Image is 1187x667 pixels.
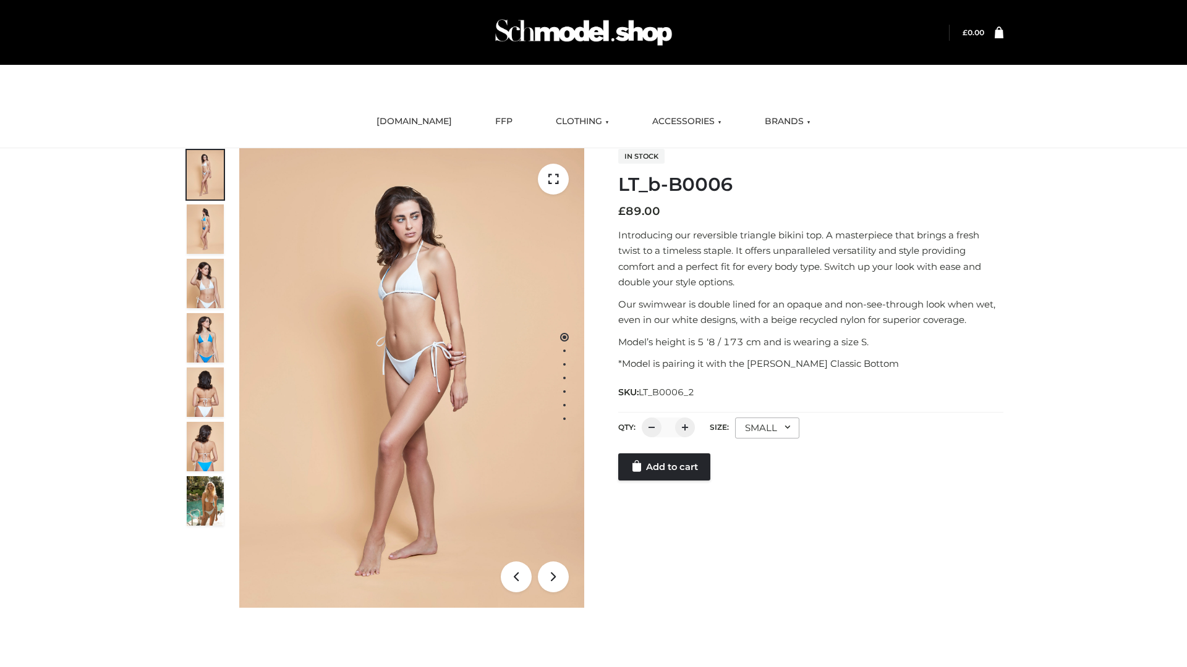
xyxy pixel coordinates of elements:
[755,108,820,135] a: BRANDS
[618,227,1003,290] p: Introducing our reversible triangle bikini top. A masterpiece that brings a fresh twist to a time...
[187,313,224,363] img: ArielClassicBikiniTop_CloudNine_AzureSky_OW114ECO_4-scaled.jpg
[618,422,636,432] label: QTY:
[639,387,694,398] span: LT_B0006_2
[491,8,676,57] img: Schmodel Admin 964
[486,108,522,135] a: FFP
[618,149,665,164] span: In stock
[187,259,224,308] img: ArielClassicBikiniTop_CloudNine_AzureSky_OW114ECO_3-scaled.jpg
[963,28,984,37] bdi: 0.00
[618,453,710,480] a: Add to cart
[618,356,1003,372] p: *Model is pairing it with the [PERSON_NAME] Classic Bottom
[735,417,799,438] div: SMALL
[187,204,224,254] img: ArielClassicBikiniTop_CloudNine_AzureSky_OW114ECO_2-scaled.jpg
[187,150,224,199] img: ArielClassicBikiniTop_CloudNine_AzureSky_OW114ECO_1-scaled.jpg
[963,28,968,37] span: £
[618,385,696,400] span: SKU:
[618,296,1003,328] p: Our swimwear is double lined for an opaque and non-see-through look when wet, even in our white d...
[187,367,224,417] img: ArielClassicBikiniTop_CloudNine_AzureSky_OW114ECO_7-scaled.jpg
[239,148,584,608] img: LT_b-B0006
[547,108,618,135] a: CLOTHING
[618,204,660,218] bdi: 89.00
[367,108,461,135] a: [DOMAIN_NAME]
[643,108,731,135] a: ACCESSORIES
[187,422,224,471] img: ArielClassicBikiniTop_CloudNine_AzureSky_OW114ECO_8-scaled.jpg
[187,476,224,526] img: Arieltop_CloudNine_AzureSky2.jpg
[963,28,984,37] a: £0.00
[618,204,626,218] span: £
[710,422,729,432] label: Size:
[618,174,1003,196] h1: LT_b-B0006
[618,334,1003,350] p: Model’s height is 5 ‘8 / 173 cm and is wearing a size S.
